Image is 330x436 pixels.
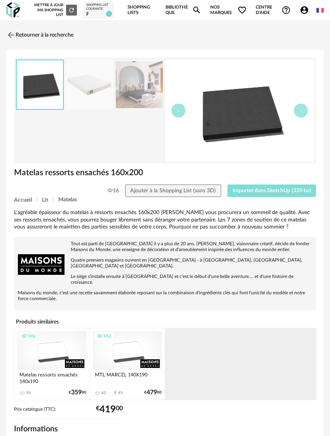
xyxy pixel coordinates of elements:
[107,187,119,194] span: 16
[130,188,216,193] span: Ajouter à la Shopping List (sans 3D)
[6,2,20,18] img: OXP
[58,197,77,202] span: Matelas
[165,60,314,162] img: thumbnail.png
[18,257,312,269] p: Quatre premiers magasins ouvrent en [GEOGRAPHIC_DATA] - à [GEOGRAPHIC_DATA], [GEOGRAPHIC_DATA], [...
[90,328,165,400] a: 3D HQ MTL MARCEL 140X190 62 Download icon 45 €47900
[316,7,324,14] img: fr
[14,424,123,434] h2: Informations
[18,241,65,288] img: brand logo
[300,5,309,15] span: Account Circle icon
[18,290,312,302] p: Maisons du monde, c'est une recette savamment élaborée reposant sur la combinaison d'ingrédients ...
[18,332,39,341] div: 3D HQ
[86,11,111,18] div: f
[227,185,316,197] button: Importer dans SketchUp (320 ko)
[71,390,82,395] span: 359
[147,390,157,395] span: 479
[93,370,162,385] div: MTL MARCEL 140X190
[6,26,73,44] a: Retourner à la recherche
[69,390,86,395] div: € 00
[6,30,16,40] img: svg+xml;base64,PHN2ZyB3aWR0aD0iMjQiIGhlaWdodD0iMjQiIHZpZXdCb3g9IjAgMCAyNCAyNCIgZmlsbD0ibm9uZSIgeG...
[14,197,316,203] div: Breadcrumb
[300,5,313,15] span: Account Circle icon
[232,188,311,193] span: Importer dans SketchUp (320 ko)
[14,209,316,231] div: L'agréable épaisseur du matelas à ressorts ensachés 160x200 [PERSON_NAME] vous procurera un somme...
[14,406,123,419] div: Prix catalogue (TTC):
[116,60,163,109] img: matelas-ressorts-ensaches-160x200-1000-5-5-171467_12.jpg
[144,390,162,395] div: € 00
[17,60,63,109] img: thumbnail.png
[66,60,113,109] img: matelas-ressorts-ensaches-160x200-1000-5-5-171467_7.jpg
[42,197,48,203] span: Lit
[86,3,111,17] a: Shopping List courante f 1
[256,5,291,16] span: Centre d'aideHelp Circle Outline icon
[100,407,116,412] span: 419
[106,11,112,17] span: 1
[101,390,106,395] div: 62
[281,5,291,15] span: Help Circle Outline icon
[14,316,316,327] h4: Produits similaires
[68,8,75,12] span: Refresh icon
[118,390,123,395] div: 45
[14,328,89,400] a: 3D HQ Matelas ressorts ensachés 140x190 10 €35900
[18,241,312,253] p: Tout est parti de [GEOGRAPHIC_DATA] il y a plus de 20 ans. [PERSON_NAME], visionnaire créatif, dé...
[112,390,118,396] span: Download icon
[14,167,316,178] h1: Matelas ressorts ensachés 160x200
[14,197,32,203] span: Accueil
[96,407,123,412] div: € 00
[26,390,31,395] div: 10
[29,3,77,17] div: Mettre à jour ma Shopping List
[17,370,86,385] div: Matelas ressorts ensachés 140x190
[86,3,111,11] div: Shopping List courante
[18,274,312,285] p: Le siège s'installe ensuite à [GEOGRAPHIC_DATA] et c'est le début d'une belle aventure.... et d'u...
[192,5,201,15] span: Magnify icon
[125,185,221,197] button: Ajouter à la Shopping List (sans 3D)
[237,5,247,15] span: Heart Outline icon
[93,332,114,341] div: 3D HQ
